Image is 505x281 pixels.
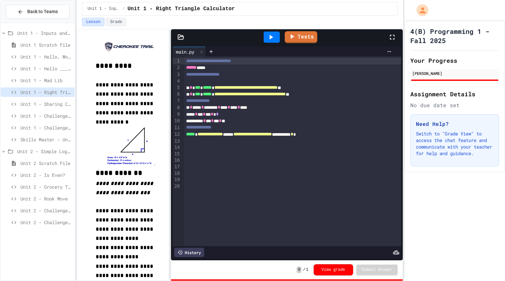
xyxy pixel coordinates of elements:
span: Unit 2 - Challenge Project - Type of Triangle [20,207,72,214]
div: 8 [173,105,181,111]
div: 15 [173,151,181,157]
span: Unit 1 - Right Triangle Calculator [128,5,235,13]
span: Unit 2 - Challenge Project - Colors on Chessboard [20,219,72,226]
a: Tests [285,31,317,43]
div: 14 [173,144,181,151]
p: Switch to "Grade View" to access the chat feature and communicate with your teacher for help and ... [416,130,493,157]
span: Unit 1 - Challenge Project - Ancient Pyramid [20,124,72,131]
span: Unit 1 Scratch File [20,41,72,48]
span: Back to Teams [27,8,58,15]
button: View grade [314,264,353,275]
span: Unit 1 - Challenge Project - Cat Years Calculator [20,112,72,119]
div: 4 [173,78,181,84]
div: My Account [410,3,430,18]
span: Unit 1 - Hello, World! [20,53,72,60]
div: 11 [173,125,181,131]
div: 9 [173,111,181,118]
span: 1 [306,267,308,272]
span: Unit 1 - Inputs and Numbers [17,30,72,36]
div: 5 [173,84,181,91]
div: 17 [173,164,181,170]
div: [PERSON_NAME] [412,70,497,76]
span: Unit 1 - Mad Lib [20,77,72,84]
div: 6 [173,91,181,98]
div: No due date set [410,101,499,109]
button: Back to Teams [6,5,69,19]
div: 12 [173,131,181,138]
div: 2 [173,64,181,71]
div: 3 [173,71,181,78]
div: History [174,248,204,257]
span: Skills Master - Unit 1 - Parakeet Calculator [20,136,72,143]
div: 7 [173,98,181,104]
h3: Need Help? [416,120,493,128]
button: Grade [106,18,126,26]
span: Unit 2 - Is Even? [20,172,72,178]
span: Unit 2 Scratch File [20,160,72,167]
span: Unit 1 - Inputs and Numbers [87,6,120,12]
span: / [123,6,125,12]
span: Unit 2 - Simple Logic [17,148,72,155]
button: Submit Answer [356,265,398,275]
span: / [303,267,305,272]
span: Submit Answer [362,267,393,272]
div: main.py [173,48,198,55]
div: 18 [173,170,181,177]
div: 19 [173,176,181,183]
span: Unit 1 - Sharing Cookies [20,101,72,107]
div: 1 [173,58,181,64]
span: Unit 2 - Grocery Tracker [20,183,72,190]
span: Unit 2 - Rook Move [20,195,72,202]
div: 20 [173,183,181,190]
div: main.py [173,47,206,57]
div: 13 [173,138,181,145]
h2: Your Progress [410,56,499,65]
h2: Assignment Details [410,89,499,99]
div: 16 [173,157,181,164]
button: Lesson [82,18,105,26]
h1: 4(B) Programming 1 - Fall 2025 [410,27,499,45]
span: Unit 1 - Hello _____ [20,65,72,72]
span: 0 [297,267,301,273]
span: Unit 1 - Right Triangle Calculator [20,89,72,96]
div: 10 [173,118,181,124]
